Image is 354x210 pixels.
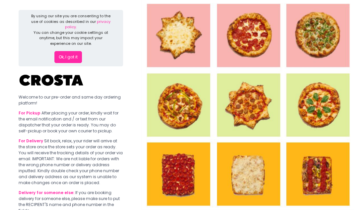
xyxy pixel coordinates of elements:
[65,19,110,30] a: privacy policy.
[19,110,123,134] div: After placing your order, kindly wait for the email notification and / or text from our dispatche...
[19,138,43,144] b: For Delivery
[19,70,85,90] img: Crosta Pizzeria
[19,138,123,186] div: Sit back, relax, your rider will arrive at the store once the store sets your order as ready. You...
[19,94,123,106] div: Welcome to our pre-order and same day ordering platform!
[29,13,113,46] div: By using our site you are consenting to the use of cookies as described in our You can change you...
[19,190,74,195] b: Delivery for someone else:
[54,51,82,63] button: Ok, I got it
[19,110,40,116] b: For Pickup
